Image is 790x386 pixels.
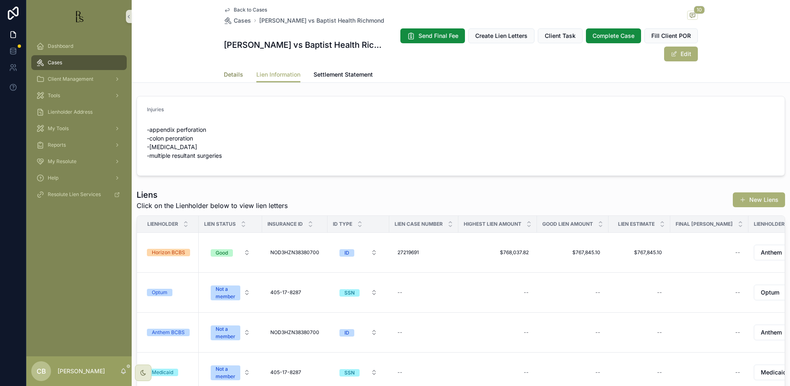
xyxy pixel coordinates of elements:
a: -- [675,366,744,379]
a: Optum [147,289,194,296]
span: My Resolute [48,158,77,165]
a: Select Button [204,281,257,304]
div: -- [735,329,740,336]
span: Complete Case [592,32,634,40]
div: Optum [152,289,167,296]
button: Select Button [333,245,384,260]
button: Select Button [333,365,384,380]
a: Horizon BCBS [147,249,194,256]
a: -- [675,326,744,339]
span: ID Type [333,221,352,227]
button: New Liens [733,192,785,207]
span: Settlement Statement [314,70,373,79]
a: Settlement Statement [314,67,373,84]
a: -- [542,326,604,339]
span: Resolute Lien Services [48,191,101,198]
div: -- [595,369,600,376]
div: -- [595,289,600,296]
span: Client Task [545,32,576,40]
span: Tools [48,92,60,99]
span: Final [PERSON_NAME] [676,221,733,227]
a: Details [224,67,243,84]
span: Injuries [147,106,164,112]
a: Reports [31,138,127,152]
div: -- [524,289,529,296]
a: Resolute Lien Services [31,187,127,202]
span: Cases [48,59,62,66]
a: 405-17-8287 [267,366,323,379]
span: Lien Status [204,221,236,227]
a: Cases [224,16,251,25]
button: 10 [687,11,698,21]
a: Cases [31,55,127,70]
span: Cases [234,16,251,25]
a: Select Button [204,245,257,260]
span: 27219691 [397,249,419,256]
div: Anthem BCBS [152,329,185,336]
button: Fill Client POR [644,28,698,43]
a: NOD3HZN38380700 [267,246,323,259]
button: Select Button [204,281,257,304]
span: Lien Information [256,70,300,79]
button: Select Button [204,361,257,384]
a: $768,037.82 [463,246,532,259]
div: -- [657,329,662,336]
div: Horizon BCBS [152,249,185,256]
a: 27219691 [394,246,453,259]
button: Client Task [538,28,583,43]
a: Select Button [204,361,257,384]
a: Select Button [332,365,384,380]
div: Not a member [216,325,235,340]
div: scrollable content [26,33,132,213]
a: -- [675,286,744,299]
div: Not a member [216,285,235,300]
button: Create Lien Letters [468,28,534,43]
div: Good [216,249,228,257]
span: Send Final Fee [418,32,458,40]
div: -- [397,329,402,336]
span: Click on the Lienholder below to view lien letters [137,201,288,211]
span: Help [48,175,58,181]
a: Help [31,171,127,185]
div: -- [524,369,529,376]
h1: [PERSON_NAME] vs Baptist Health Richmond [224,39,386,51]
span: CB [37,366,46,376]
span: Create Lien Letters [475,32,527,40]
span: $768,037.82 [467,249,529,256]
a: -- [613,286,665,299]
span: Lienholder [147,221,178,227]
a: Medicaid [147,369,194,376]
span: Optum [761,288,779,297]
div: -- [735,249,740,256]
div: Not a member [216,365,235,380]
span: NOD3HZN38380700 [270,249,319,256]
p: [PERSON_NAME] [58,367,105,375]
span: Good Lien Amount [542,221,593,227]
a: [PERSON_NAME] vs Baptist Health Richmond [259,16,384,25]
a: -- [463,326,532,339]
button: Select Button [333,325,384,340]
a: $767,845.10 [613,246,665,259]
a: -- [542,366,604,379]
span: Anthem [761,328,782,337]
a: -- [463,286,532,299]
span: Client Management [48,76,93,82]
a: -- [675,246,744,259]
span: Details [224,70,243,79]
a: $767,845.10 [542,246,604,259]
div: -- [595,329,600,336]
a: -- [613,326,665,339]
span: Back to Cases [234,7,267,13]
a: Lien Information [256,67,300,83]
a: -- [463,366,532,379]
a: My Tools [31,121,127,136]
span: 405-17-8287 [270,289,301,296]
button: Select Button [333,285,384,300]
p: -appendix perforation -colon peroration -[MEDICAL_DATA] -multiple resultant surgeries [147,125,299,160]
span: $767,845.10 [617,249,662,256]
div: SSN [344,369,355,377]
div: -- [735,369,740,376]
button: Select Button [204,245,257,260]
